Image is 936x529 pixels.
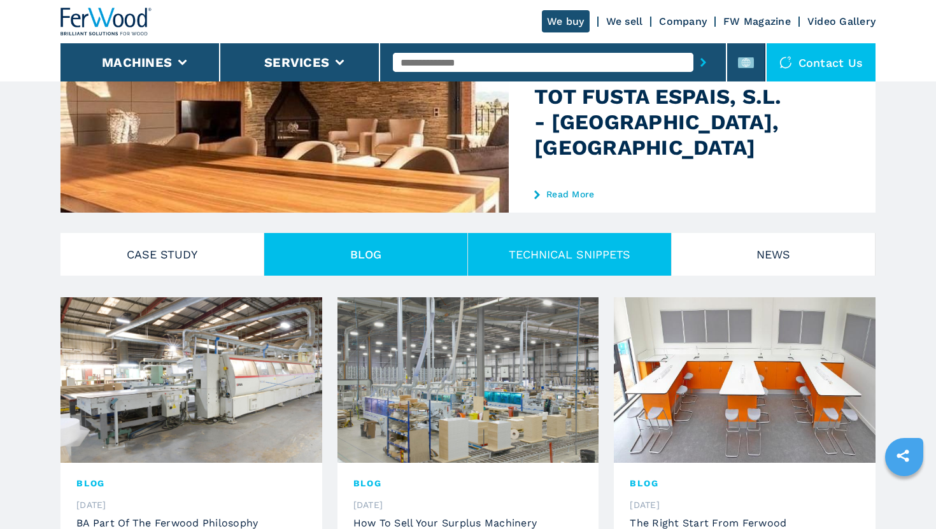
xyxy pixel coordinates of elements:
[882,472,926,519] iframe: Chat
[614,297,876,463] img: The Right Start From Ferwood
[264,233,468,276] button: Blog
[672,233,876,276] button: NEWS
[630,479,860,488] span: Blog
[693,48,713,77] button: submit-button
[60,297,322,463] img: BA Part Of The Ferwood Philosophy
[60,233,264,276] button: CASE STUDY
[887,440,919,472] a: sharethis
[779,56,792,69] img: Contact us
[630,500,860,509] span: [DATE]
[60,28,562,213] img: TOT FUSTA ESPAIS, S.L. - Manlleu, Spain
[534,189,784,199] a: Read More
[60,8,152,36] img: Ferwood
[353,500,583,509] span: [DATE]
[76,479,306,488] span: Blog
[337,297,599,463] img: How To Sell Your Surplus Machinery
[353,479,583,488] span: Blog
[468,233,672,276] button: TECHNICAL SNIPPETS
[807,15,876,27] a: Video Gallery
[606,15,643,27] a: We sell
[767,43,876,81] div: Contact us
[76,500,306,509] span: [DATE]
[102,55,172,70] button: Machines
[723,15,791,27] a: FW Magazine
[264,55,329,70] button: Services
[659,15,707,27] a: Company
[542,10,590,32] a: We buy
